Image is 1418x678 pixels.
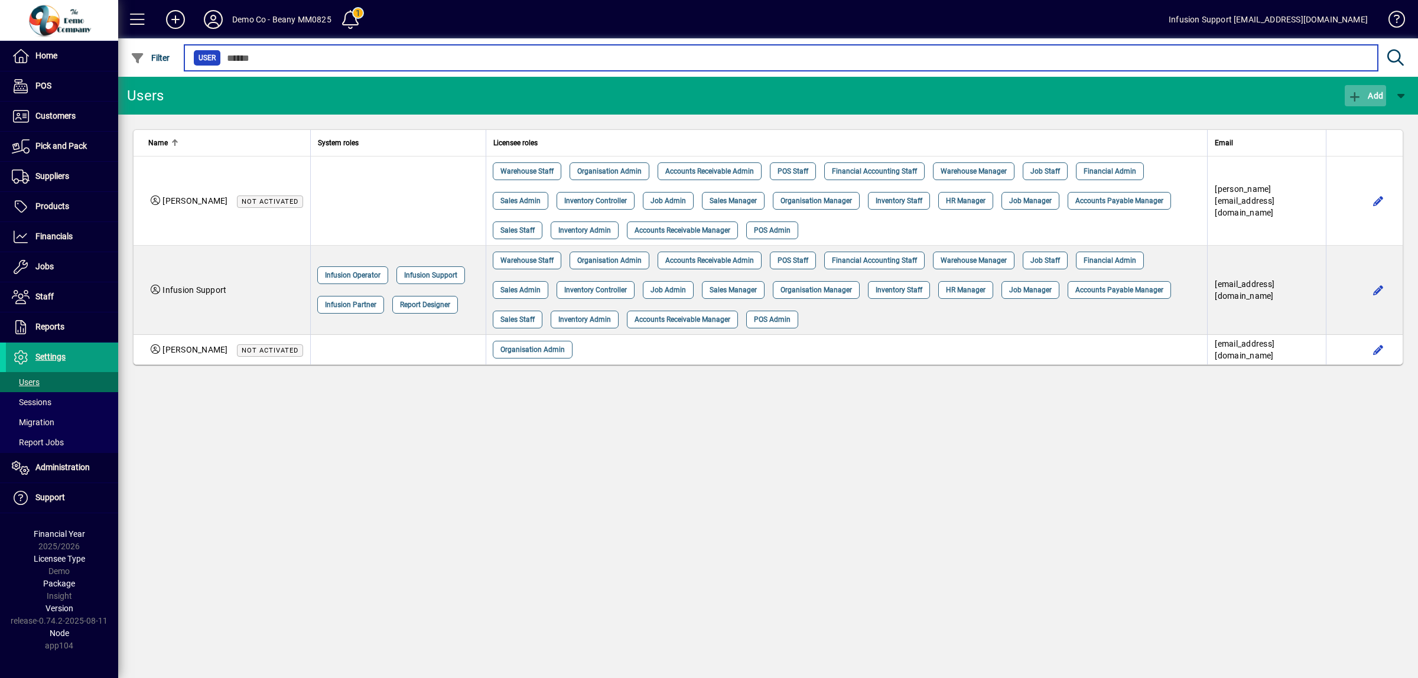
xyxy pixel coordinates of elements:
[34,529,85,539] span: Financial Year
[1030,255,1060,266] span: Job Staff
[710,195,757,207] span: Sales Manager
[162,196,227,206] span: [PERSON_NAME]
[194,9,232,30] button: Profile
[35,232,73,241] span: Financials
[325,269,380,281] span: Infusion Operator
[1075,284,1163,296] span: Accounts Payable Manager
[558,224,611,236] span: Inventory Admin
[780,195,852,207] span: Organisation Manager
[832,165,917,177] span: Financial Accounting Staff
[500,195,541,207] span: Sales Admin
[35,462,90,472] span: Administration
[754,224,791,236] span: POS Admin
[6,252,118,282] a: Jobs
[1215,279,1274,301] span: [EMAIL_ADDRESS][DOMAIN_NAME]
[325,299,376,311] span: Infusion Partner
[6,282,118,312] a: Staff
[6,222,118,252] a: Financials
[35,292,54,301] span: Staff
[577,165,642,177] span: Organisation Admin
[35,141,87,151] span: Pick and Pack
[43,579,75,588] span: Package
[6,392,118,412] a: Sessions
[1369,281,1388,299] button: Edit
[127,86,177,105] div: Users
[500,344,565,356] span: Organisation Admin
[500,255,554,266] span: Warehouse Staff
[1215,136,1233,149] span: Email
[35,352,66,361] span: Settings
[1369,340,1388,359] button: Edit
[941,165,1007,177] span: Warehouse Manager
[1030,165,1060,177] span: Job Staff
[131,53,170,63] span: Filter
[6,453,118,483] a: Administration
[6,132,118,161] a: Pick and Pack
[1075,195,1163,207] span: Accounts Payable Manager
[242,347,298,354] span: Not activated
[500,284,541,296] span: Sales Admin
[35,171,69,181] span: Suppliers
[754,314,791,325] span: POS Admin
[1215,184,1274,217] span: [PERSON_NAME][EMAIL_ADDRESS][DOMAIN_NAME]
[1369,191,1388,210] button: Edit
[242,198,298,206] span: Not activated
[6,372,118,392] a: Users
[35,201,69,211] span: Products
[665,255,754,266] span: Accounts Receivable Admin
[6,432,118,452] a: Report Jobs
[500,314,535,325] span: Sales Staff
[832,255,917,266] span: Financial Accounting Staff
[6,41,118,71] a: Home
[199,52,216,64] span: User
[162,285,226,295] span: Infusion Support
[558,314,611,325] span: Inventory Admin
[1009,195,1052,207] span: Job Manager
[635,224,730,236] span: Accounts Receivable Manager
[400,299,450,311] span: Report Designer
[12,377,40,387] span: Users
[35,322,64,331] span: Reports
[1169,10,1368,29] div: Infusion Support [EMAIL_ADDRESS][DOMAIN_NAME]
[564,195,627,207] span: Inventory Controller
[651,284,686,296] span: Job Admin
[6,71,118,101] a: POS
[404,269,457,281] span: Infusion Support
[710,284,757,296] span: Sales Manager
[876,195,922,207] span: Inventory Staff
[577,255,642,266] span: Organisation Admin
[157,9,194,30] button: Add
[635,314,730,325] span: Accounts Receivable Manager
[493,136,538,149] span: Licensee roles
[1084,165,1136,177] span: Financial Admin
[35,493,65,502] span: Support
[500,224,535,236] span: Sales Staff
[1348,91,1383,100] span: Add
[941,255,1007,266] span: Warehouse Manager
[778,255,808,266] span: POS Staff
[35,81,51,90] span: POS
[35,51,57,60] span: Home
[148,136,168,149] span: Name
[778,165,808,177] span: POS Staff
[162,345,227,354] span: [PERSON_NAME]
[6,192,118,221] a: Products
[651,195,686,207] span: Job Admin
[6,412,118,432] a: Migration
[50,628,69,638] span: Node
[12,418,54,427] span: Migration
[6,162,118,191] a: Suppliers
[12,397,51,407] span: Sessions
[45,604,73,613] span: Version
[876,284,922,296] span: Inventory Staff
[6,102,118,131] a: Customers
[6,312,118,342] a: Reports
[128,47,173,69] button: Filter
[1215,339,1274,360] span: [EMAIL_ADDRESS][DOMAIN_NAME]
[665,165,754,177] span: Accounts Receivable Admin
[1380,2,1403,41] a: Knowledge Base
[1084,255,1136,266] span: Financial Admin
[148,136,303,149] div: Name
[1345,85,1386,106] button: Add
[35,262,54,271] span: Jobs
